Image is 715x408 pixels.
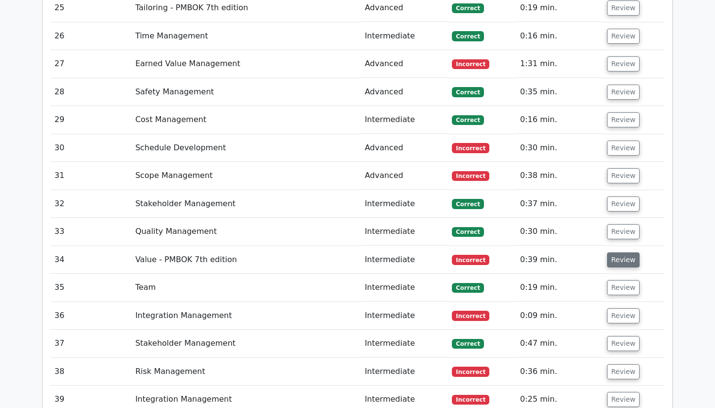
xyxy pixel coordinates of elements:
[51,162,131,190] td: 31
[361,358,448,386] td: Intermediate
[131,358,361,386] td: Risk Management
[607,252,640,267] button: Review
[516,78,603,106] td: 0:35 min.
[452,59,489,69] span: Incorrect
[361,106,448,134] td: Intermediate
[452,3,483,13] span: Correct
[452,283,483,293] span: Correct
[131,302,361,330] td: Integration Management
[361,190,448,218] td: Intermediate
[452,395,489,405] span: Incorrect
[516,246,603,274] td: 0:39 min.
[516,162,603,190] td: 0:38 min.
[516,190,603,218] td: 0:37 min.
[131,162,361,190] td: Scope Management
[131,218,361,246] td: Quality Management
[361,218,448,246] td: Intermediate
[452,255,489,265] span: Incorrect
[607,392,640,407] button: Review
[51,218,131,246] td: 33
[452,31,483,41] span: Correct
[361,134,448,162] td: Advanced
[607,29,640,44] button: Review
[452,87,483,97] span: Correct
[51,302,131,330] td: 36
[51,330,131,357] td: 37
[51,190,131,218] td: 32
[452,367,489,376] span: Incorrect
[607,308,640,323] button: Review
[51,106,131,134] td: 29
[607,364,640,379] button: Review
[452,171,489,181] span: Incorrect
[516,106,603,134] td: 0:16 min.
[516,274,603,302] td: 0:19 min.
[361,50,448,78] td: Advanced
[607,196,640,212] button: Review
[607,0,640,16] button: Review
[607,112,640,127] button: Review
[452,311,489,320] span: Incorrect
[452,339,483,349] span: Correct
[131,330,361,357] td: Stakeholder Management
[516,22,603,50] td: 0:16 min.
[452,115,483,125] span: Correct
[452,199,483,209] span: Correct
[51,274,131,302] td: 35
[452,227,483,237] span: Correct
[361,246,448,274] td: Intermediate
[361,302,448,330] td: Intermediate
[51,246,131,274] td: 34
[131,190,361,218] td: Stakeholder Management
[516,358,603,386] td: 0:36 min.
[607,168,640,183] button: Review
[51,22,131,50] td: 26
[516,218,603,246] td: 0:30 min.
[131,50,361,78] td: Earned Value Management
[131,246,361,274] td: Value - PMBOK 7th edition
[516,330,603,357] td: 0:47 min.
[51,50,131,78] td: 27
[516,50,603,78] td: 1:31 min.
[361,274,448,302] td: Intermediate
[607,141,640,156] button: Review
[51,78,131,106] td: 28
[131,22,361,50] td: Time Management
[131,134,361,162] td: Schedule Development
[607,56,640,71] button: Review
[51,358,131,386] td: 38
[607,336,640,351] button: Review
[361,162,448,190] td: Advanced
[361,78,448,106] td: Advanced
[51,134,131,162] td: 30
[131,274,361,302] td: Team
[361,330,448,357] td: Intermediate
[607,224,640,239] button: Review
[452,143,489,153] span: Incorrect
[361,22,448,50] td: Intermediate
[516,134,603,162] td: 0:30 min.
[607,280,640,295] button: Review
[131,78,361,106] td: Safety Management
[516,302,603,330] td: 0:09 min.
[131,106,361,134] td: Cost Management
[607,85,640,100] button: Review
